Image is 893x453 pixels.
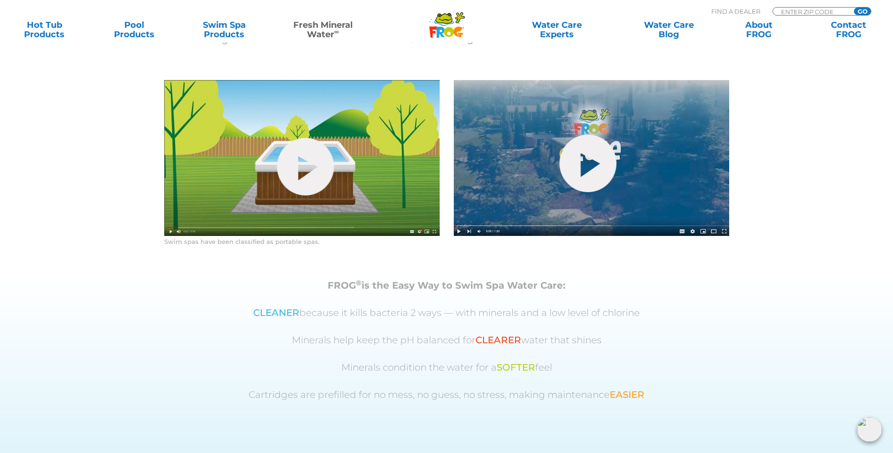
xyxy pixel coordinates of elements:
[854,8,871,15] input: GO
[475,334,521,346] span: CLEARER
[500,20,614,39] a: Water CareExperts
[279,20,367,39] a: Fresh MineralWater∞
[164,80,440,236] img: fmw-hot-tub-cover-1
[356,278,362,287] sup: ®
[454,80,729,236] img: @ease-swim-spa-video-cover
[813,20,884,39] a: ContactFROG
[253,307,299,318] span: CLEANER
[328,280,565,291] strong: FROG is the Easy Way to Swim Spa Water Care:
[780,8,844,16] input: Zip Code Form
[634,20,704,39] a: Water CareBlog
[497,362,535,373] span: SOFTER
[189,20,259,39] a: Swim SpaProducts
[9,20,80,39] a: Hot TubProducts
[164,238,440,245] p: Swim spas have been classified as portable spas.
[99,20,169,39] a: PoolProducts
[334,28,339,35] sup: ∞
[724,20,794,39] a: AboutFROG
[176,335,717,346] p: Minerals help keep the pH balanced for water that shines
[857,417,882,442] img: openIcon
[176,307,717,318] p: because it kills bacteria 2 ways — with minerals and a low level of chlorine
[610,389,644,400] span: EASIER
[176,362,717,373] p: Minerals condition the water for a feel
[711,7,760,16] p: Find A Dealer
[176,389,717,400] p: Cartridges are prefilled for no mess, no guess, no stress, making maintenance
